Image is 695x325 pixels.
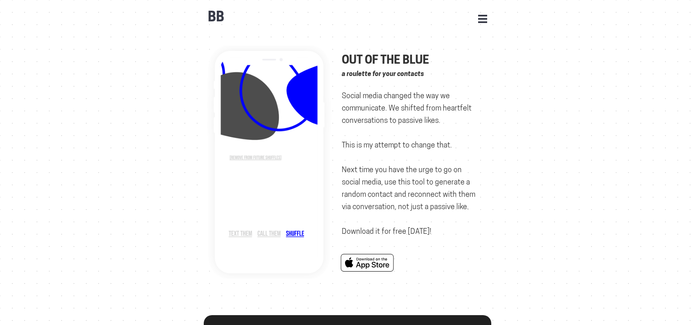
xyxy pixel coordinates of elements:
i: a roulette for your contacts [342,70,424,78]
h2: Out of the Blue [342,46,481,66]
img: Download on the App Store [334,254,401,272]
img: ootb-c6321cfb4d854f9e17c35f3e8b8b2d1e.gif [204,46,333,279]
span: Social media changed the way we communicate. We shifted from heartfelt conversations to passive l... [342,91,475,235]
button: Open Menu [478,15,487,22]
b: BB [208,9,224,25]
